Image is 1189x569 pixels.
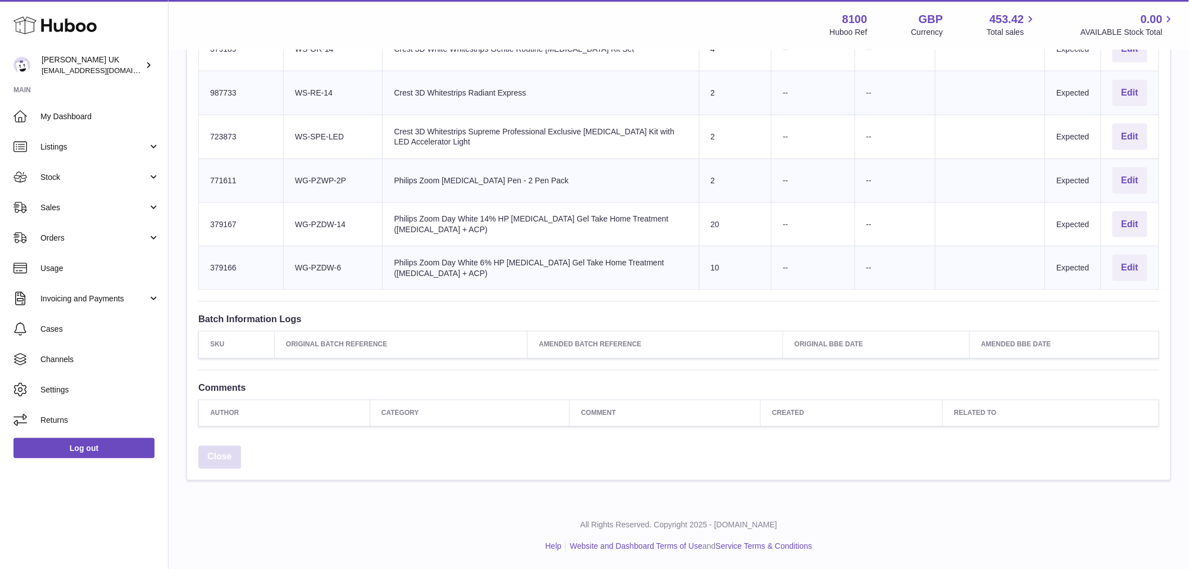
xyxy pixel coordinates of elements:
td: WS-RE-14 [284,71,383,115]
td: 2 [699,71,772,115]
td: -- [772,202,855,246]
td: WG-PZDW-6 [284,246,383,290]
span: Settings [40,385,160,395]
td: Expected [1045,202,1101,246]
a: 0.00 AVAILABLE Stock Total [1081,12,1176,38]
button: Edit [1113,255,1147,281]
th: Original BBE Date [783,332,970,358]
span: Usage [40,263,160,274]
a: 453.42 Total sales [987,12,1037,38]
td: Crest 3D Whitestrips Radiant Express [383,71,699,115]
td: Expected [1045,115,1101,159]
span: Stock [40,172,148,183]
td: -- [772,246,855,290]
span: Cases [40,324,160,335]
td: -- [855,202,936,246]
button: Edit [1113,211,1147,238]
div: Currency [911,27,943,38]
th: Category [370,400,569,426]
span: [EMAIL_ADDRESS][DOMAIN_NAME] [42,66,165,75]
td: WS-SPE-LED [284,115,383,159]
td: 987733 [199,71,284,115]
strong: 8100 [842,12,868,27]
th: Amended BBE Date [970,332,1159,358]
th: Amended Batch Reference [528,332,783,358]
span: Returns [40,415,160,426]
th: SKU [199,332,275,358]
button: Edit [1113,124,1147,150]
td: -- [772,159,855,202]
div: [PERSON_NAME] UK [42,55,143,76]
td: 379166 [199,246,284,290]
th: Created [761,400,943,426]
p: All Rights Reserved. Copyright 2025 - [DOMAIN_NAME] [178,520,1180,531]
span: Invoicing and Payments [40,293,148,304]
th: Comment [570,400,761,426]
button: Edit [1113,80,1147,106]
span: Channels [40,354,160,365]
td: Philips Zoom Day White 14% HP [MEDICAL_DATA] Gel Take Home Treatment ([MEDICAL_DATA] + ACP) [383,202,699,246]
span: Orders [40,233,148,243]
li: and [566,541,812,552]
th: Original Batch Reference [275,332,528,358]
td: 379167 [199,202,284,246]
img: internalAdmin-8100@internal.huboo.com [13,57,30,74]
td: 10 [699,246,772,290]
td: WG-PZWP-2P [284,159,383,202]
td: 2 [699,159,772,202]
td: WG-PZDW-14 [284,202,383,246]
td: -- [772,71,855,115]
div: Huboo Ref [830,27,868,38]
span: 453.42 [990,12,1024,27]
td: 771611 [199,159,284,202]
td: Philips Zoom Day White 6% HP [MEDICAL_DATA] Gel Take Home Treatment ([MEDICAL_DATA] + ACP) [383,246,699,290]
td: 20 [699,202,772,246]
td: Expected [1045,159,1101,202]
button: Edit [1113,168,1147,194]
strong: GBP [919,12,943,27]
a: Close [198,446,241,469]
span: Sales [40,202,148,213]
td: Expected [1045,246,1101,290]
td: -- [855,246,936,290]
td: -- [855,115,936,159]
span: AVAILABLE Stock Total [1081,27,1176,38]
td: 723873 [199,115,284,159]
span: My Dashboard [40,111,160,122]
td: -- [855,71,936,115]
td: -- [855,159,936,202]
td: Crest 3D Whitestrips Supreme Professional Exclusive [MEDICAL_DATA] Kit with LED Accelerator Light [383,115,699,159]
h3: Comments [198,382,1159,394]
span: Total sales [987,27,1037,38]
td: Philips Zoom [MEDICAL_DATA] Pen - 2 Pen Pack [383,159,699,202]
h3: Batch Information Logs [198,313,1159,326]
td: -- [772,115,855,159]
a: Help [546,542,562,551]
a: Log out [13,438,155,458]
td: Expected [1045,71,1101,115]
a: Website and Dashboard Terms of Use [570,542,702,551]
span: 0.00 [1141,12,1163,27]
th: Related to [943,400,1159,426]
th: Author [199,400,370,426]
a: Service Terms & Conditions [716,542,813,551]
span: Listings [40,142,148,152]
td: 2 [699,115,772,159]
